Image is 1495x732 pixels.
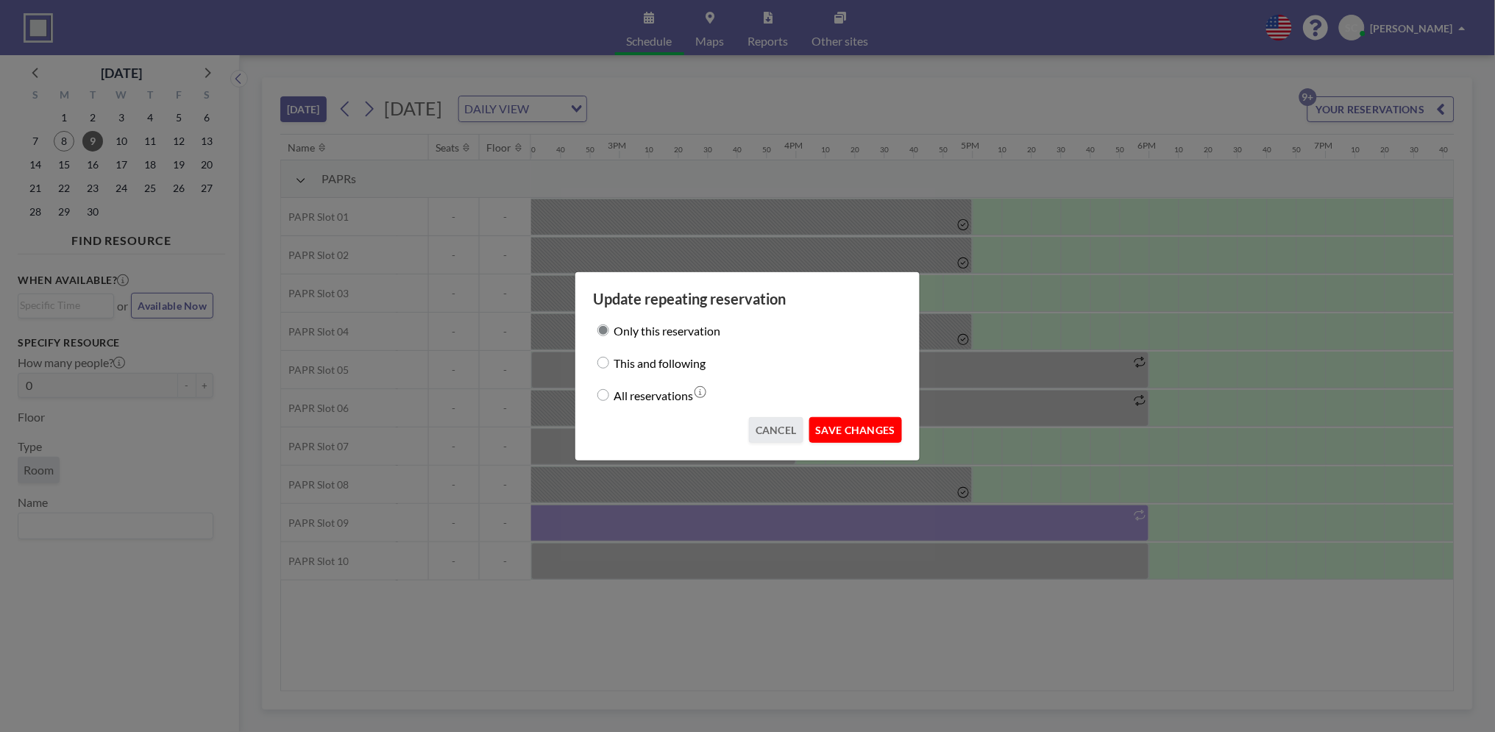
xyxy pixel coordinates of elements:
button: CANCEL [749,417,803,443]
label: This and following [614,352,706,373]
label: All reservations [614,385,693,405]
h3: Update repeating reservation [593,290,902,308]
button: SAVE CHANGES [809,417,902,443]
label: Only this reservation [614,320,720,341]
